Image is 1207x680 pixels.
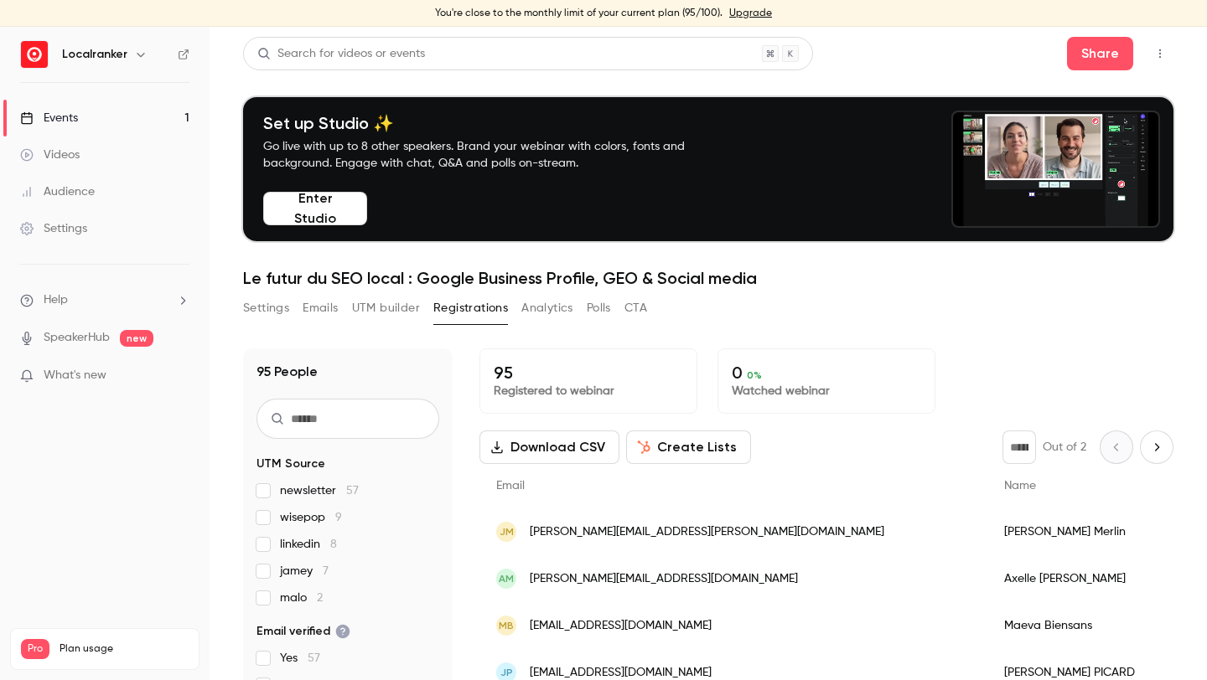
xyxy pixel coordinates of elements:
span: 2 [317,592,323,604]
span: Help [44,291,68,309]
div: Maeva Biensans [987,602,1197,649]
h6: Localranker [62,46,127,63]
a: SpeakerHub [44,329,110,347]
div: Axelle [PERSON_NAME] [987,555,1197,602]
p: Watched webinar [732,383,921,399]
span: Email verified [256,623,350,640]
span: Plan usage [60,642,189,656]
h4: Set up Studio ✨ [263,113,724,133]
li: help-dropdown-opener [20,291,189,309]
span: 57 [308,652,320,664]
div: Search for videos or events [257,45,425,63]
button: Next page [1140,430,1173,464]
button: Analytics [521,295,573,322]
span: 57 [346,485,359,497]
span: 9 [335,512,342,523]
img: Localranker [21,41,48,68]
p: 0 [732,363,921,383]
button: Share [1067,37,1133,70]
span: Name [1004,480,1036,492]
h1: 95 People [256,362,318,382]
span: 7 [323,565,329,577]
span: JP [500,665,513,680]
span: Email [496,480,525,492]
button: Download CSV [479,430,619,464]
span: Yes [280,650,320,667]
p: 95 [494,363,683,383]
p: Out of 2 [1043,439,1086,456]
span: 0 % [747,369,762,381]
button: Polls [587,295,611,322]
div: Settings [20,220,87,237]
span: JM [500,524,514,539]
h1: Le futur du SEO local : Google Business Profile, GEO & Social media [243,268,1173,288]
p: Go live with up to 8 other speakers. Brand your webinar with colors, fonts and background. Engage... [263,138,724,172]
button: Settings [243,295,289,322]
span: [EMAIL_ADDRESS][DOMAIN_NAME] [530,617,712,635]
span: wisepop [280,509,342,526]
button: UTM builder [352,295,420,322]
a: Upgrade [729,7,772,20]
span: Pro [21,639,49,659]
span: 8 [330,538,337,550]
p: Registered to webinar [494,383,683,399]
div: Videos [20,147,80,163]
button: Registrations [433,295,508,322]
button: CTA [624,295,647,322]
span: UTM Source [256,456,325,472]
span: malo [280,590,323,606]
span: new [120,330,153,347]
span: [PERSON_NAME][EMAIL_ADDRESS][DOMAIN_NAME] [530,570,798,588]
span: What's new [44,367,106,384]
iframe: Noticeable Trigger [169,368,189,384]
span: AM [499,571,514,586]
div: Audience [20,183,95,200]
span: [PERSON_NAME][EMAIL_ADDRESS][PERSON_NAME][DOMAIN_NAME] [530,523,884,541]
span: MB [499,618,514,633]
span: linkedin [280,536,337,553]
button: Create Lists [626,430,751,464]
span: jamey [280,563,329,580]
div: [PERSON_NAME] Merlin [987,508,1197,555]
button: Emails [303,295,338,322]
span: newsletter [280,482,359,499]
button: Enter Studio [263,192,367,225]
div: Events [20,110,78,126]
